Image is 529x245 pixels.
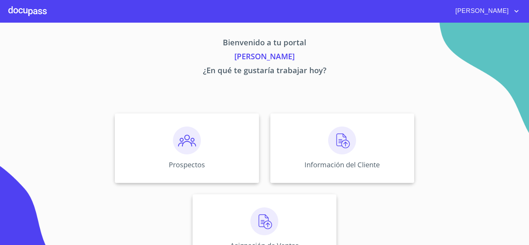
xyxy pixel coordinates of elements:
[304,160,380,169] p: Información del Cliente
[450,6,512,17] span: [PERSON_NAME]
[169,160,205,169] p: Prospectos
[50,37,479,51] p: Bienvenido a tu portal
[250,207,278,235] img: carga.png
[50,64,479,78] p: ¿En qué te gustaría trabajar hoy?
[173,127,201,154] img: prospectos.png
[50,51,479,64] p: [PERSON_NAME]
[450,6,521,17] button: account of current user
[328,127,356,154] img: carga.png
